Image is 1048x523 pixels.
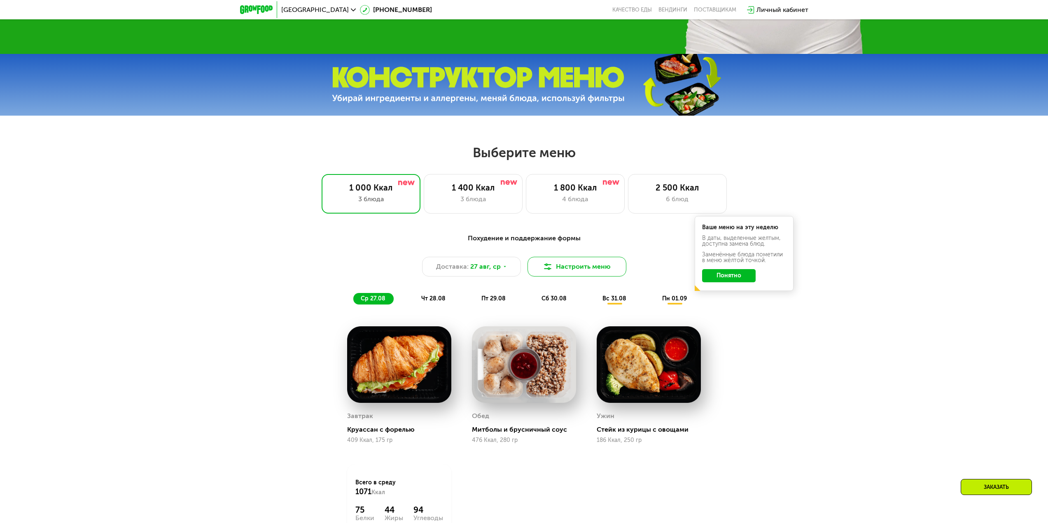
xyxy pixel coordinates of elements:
[597,425,707,434] div: Стейк из курицы с овощами
[597,437,701,444] div: 186 Ккал, 250 гр
[472,425,583,434] div: Митболы и брусничный соус
[281,7,349,13] span: [GEOGRAPHIC_DATA]
[347,425,458,434] div: Круассан с форелью
[542,295,567,302] span: сб 30.08
[361,295,385,302] span: ср 27.08
[756,5,808,15] div: Личный кабинет
[612,7,652,13] a: Качество еды
[702,235,786,247] div: В даты, выделенные желтым, доступна замена блюд.
[347,437,451,444] div: 409 Ккал, 175 гр
[280,233,768,244] div: Похудение и поддержание формы
[702,225,786,230] div: Ваше меню на эту неделю
[470,262,501,272] span: 27 авг, ср
[330,183,412,193] div: 1 000 Ккал
[355,515,374,521] div: Белки
[961,479,1032,495] div: Заказать
[436,262,469,272] span: Доставка:
[26,144,1022,161] h2: Выберите меню
[472,437,576,444] div: 476 Ккал, 280 гр
[385,515,403,521] div: Жиры
[413,515,443,521] div: Углеводы
[702,252,786,263] div: Заменённые блюда пометили в меню жёлтой точкой.
[355,487,371,496] span: 1071
[355,505,374,515] div: 75
[535,183,616,193] div: 1 800 Ккал
[355,479,443,497] div: Всего в среду
[413,505,443,515] div: 94
[360,5,432,15] a: [PHONE_NUMBER]
[535,194,616,204] div: 4 блюда
[432,183,514,193] div: 1 400 Ккал
[371,489,385,496] span: Ккал
[637,183,718,193] div: 2 500 Ккал
[602,295,626,302] span: вс 31.08
[597,410,614,422] div: Ужин
[662,295,687,302] span: пн 01.09
[385,505,403,515] div: 44
[421,295,446,302] span: чт 28.08
[694,7,736,13] div: поставщикам
[637,194,718,204] div: 6 блюд
[472,410,489,422] div: Обед
[481,295,506,302] span: пт 29.08
[432,194,514,204] div: 3 блюда
[347,410,373,422] div: Завтрак
[528,257,626,277] button: Настроить меню
[702,269,756,282] button: Понятно
[330,194,412,204] div: 3 блюда
[658,7,687,13] a: Вендинги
